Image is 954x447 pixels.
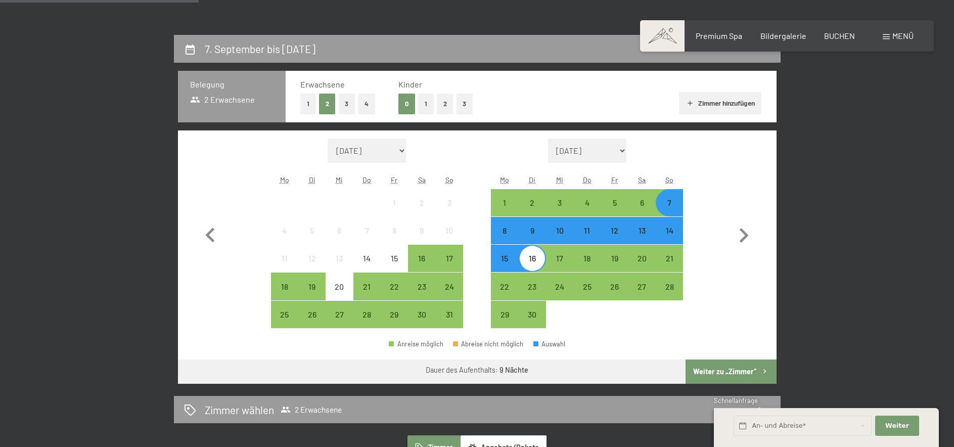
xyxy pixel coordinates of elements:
abbr: Freitag [391,175,397,184]
div: Anreise nicht möglich [408,217,435,244]
div: 14 [657,227,682,252]
div: Mon Aug 25 2025 [271,301,298,328]
div: Mon Sep 01 2025 [491,189,518,216]
div: 3 [547,199,572,224]
div: 2 [409,199,434,224]
span: Erwachsene [300,79,345,89]
div: Anreise möglich [519,189,546,216]
div: Wed Aug 13 2025 [326,245,353,272]
div: 30 [520,310,545,336]
div: Anreise möglich [353,273,381,300]
div: Anreise möglich [326,301,353,328]
div: Thu Sep 18 2025 [573,245,601,272]
div: Fri Aug 01 2025 [381,189,408,216]
div: Sat Sep 27 2025 [628,273,656,300]
div: 29 [382,310,407,336]
button: Zimmer hinzufügen [679,92,761,114]
div: Anreise nicht möglich [271,245,298,272]
div: Anreise möglich [435,301,463,328]
div: Anreise möglich [271,273,298,300]
div: Wed Sep 10 2025 [546,217,573,244]
div: 26 [602,283,627,308]
div: 24 [436,283,462,308]
abbr: Sonntag [665,175,673,184]
div: 9 [409,227,434,252]
div: Anreise möglich [628,189,656,216]
div: Anreise möglich [601,245,628,272]
div: 12 [602,227,627,252]
abbr: Mittwoch [336,175,343,184]
button: Nächster Monat [729,139,758,329]
div: 13 [629,227,655,252]
div: Tue Sep 16 2025 [519,245,546,272]
button: 2 [319,94,336,114]
div: Sun Aug 03 2025 [435,189,463,216]
div: Anreise möglich [519,301,546,328]
div: Sun Sep 07 2025 [656,189,683,216]
div: Mon Aug 04 2025 [271,217,298,244]
div: 22 [382,283,407,308]
h2: Zimmer wählen [205,403,274,417]
div: Anreise nicht möglich [326,217,353,244]
abbr: Samstag [638,175,646,184]
div: 25 [272,310,297,336]
div: Mon Sep 08 2025 [491,217,518,244]
div: Anreise möglich [546,217,573,244]
div: Mon Sep 15 2025 [491,245,518,272]
div: Anreise möglich [381,301,408,328]
div: 2 [520,199,545,224]
abbr: Freitag [611,175,618,184]
button: 3 [339,94,355,114]
button: Vorheriger Monat [196,139,225,329]
a: BUCHEN [824,31,855,40]
div: 5 [602,199,627,224]
div: Anreise nicht möglich [326,245,353,272]
div: Anreise nicht möglich [381,245,408,272]
div: Thu Aug 21 2025 [353,273,381,300]
div: 1 [492,199,517,224]
div: Tue Aug 12 2025 [298,245,326,272]
div: 18 [272,283,297,308]
div: Fri Aug 08 2025 [381,217,408,244]
div: Tue Sep 02 2025 [519,189,546,216]
div: Anreise nicht möglich [271,217,298,244]
div: Anreise möglich [353,301,381,328]
div: 15 [382,254,407,280]
div: Fri Sep 26 2025 [601,273,628,300]
abbr: Samstag [418,175,426,184]
abbr: Mittwoch [556,175,563,184]
div: 4 [574,199,600,224]
a: Bildergalerie [760,31,806,40]
div: 13 [327,254,352,280]
div: 7 [354,227,380,252]
span: 2 Erwachsene [281,405,342,415]
div: Anreise nicht möglich [408,189,435,216]
div: 26 [299,310,325,336]
div: Anreise möglich [628,273,656,300]
div: 31 [436,310,462,336]
div: Anreise möglich [408,273,435,300]
div: Anreise möglich [628,245,656,272]
span: Menü [892,31,914,40]
div: Anreise möglich [601,217,628,244]
div: Anreise nicht möglich [326,273,353,300]
div: Thu Aug 07 2025 [353,217,381,244]
abbr: Donnerstag [583,175,592,184]
div: Sat Sep 06 2025 [628,189,656,216]
div: Thu Aug 14 2025 [353,245,381,272]
div: 30 [409,310,434,336]
div: Sat Sep 20 2025 [628,245,656,272]
div: 19 [602,254,627,280]
span: 2 Erwachsene [190,94,255,105]
abbr: Donnerstag [362,175,371,184]
div: 17 [547,254,572,280]
div: 3 [436,199,462,224]
button: Weiter zu „Zimmer“ [686,360,776,384]
div: Wed Aug 06 2025 [326,217,353,244]
div: Thu Sep 25 2025 [573,273,601,300]
button: 2 [437,94,453,114]
div: Fri Sep 05 2025 [601,189,628,216]
div: 14 [354,254,380,280]
div: Anreise möglich [519,217,546,244]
